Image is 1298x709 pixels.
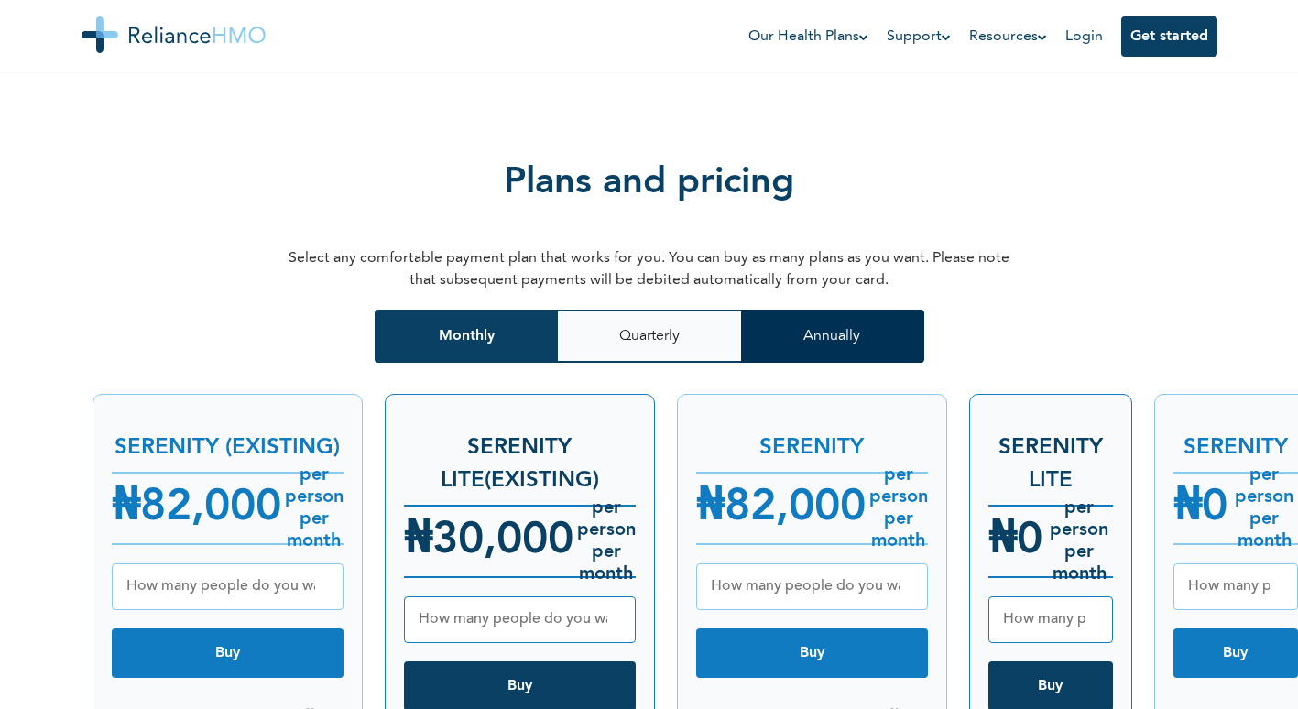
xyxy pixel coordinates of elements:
h3: SERENITY LITE [988,413,1113,497]
h3: SERENITY (Existing) [112,413,344,464]
h4: ₦ [404,508,573,574]
span: 0 [1202,486,1227,530]
h6: per person per month [866,464,928,552]
h6: per person per month [1227,464,1298,552]
span: 82,000 [725,486,866,530]
button: Monthly [375,310,558,363]
a: Support [887,26,951,48]
input: How many people do you want to buy for? [988,596,1113,643]
a: Login [1065,29,1103,44]
h4: ₦ [988,508,1042,574]
input: How many people do you want to buy for? [696,563,928,610]
h4: ₦ [1173,475,1227,541]
input: How many people do you want to buy for? [112,563,344,610]
input: How many people do you want to buy for? [404,596,636,643]
h4: ₦ [696,475,866,541]
p: Select any comfortable payment plan that works for you. You can buy as many plans as you want. Pl... [283,247,1016,291]
h3: SERENITY [1173,413,1298,464]
h2: Plans and pricing [504,101,794,238]
button: Buy [696,628,928,678]
h3: Serenity Lite(Existing) [404,413,636,497]
a: Our Health Plans [748,26,868,48]
h6: per person per month [573,497,636,585]
h6: per person per month [1042,497,1113,585]
a: Resources [969,26,1047,48]
span: 82,000 [140,486,281,530]
button: Buy [1173,628,1298,678]
input: How many people do you want to buy for? [1173,563,1298,610]
button: Annually [741,310,924,363]
button: Quarterly [558,310,741,363]
button: Get started [1121,16,1217,57]
img: Reliance HMO's Logo [82,16,266,53]
button: Buy [112,628,344,678]
h4: ₦ [112,475,281,541]
h3: SERENITY [696,413,928,464]
span: 0 [1017,519,1042,563]
span: 30,000 [432,519,573,563]
h6: per person per month [281,464,344,552]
